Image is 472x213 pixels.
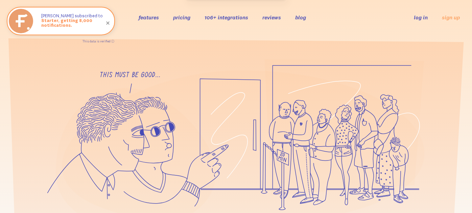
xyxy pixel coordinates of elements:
img: Starter, getting 8,000 notifications. [9,9,33,33]
a: features [139,14,159,21]
a: 106+ integrations [205,14,248,21]
a: This data is verified ⓘ [82,39,114,43]
a: pricing [173,14,190,21]
a: blog [295,14,306,21]
a: reviews [262,14,281,21]
span: Starter, getting 8,000 notifications. [41,18,108,28]
a: sign up [442,14,460,21]
a: log in [414,14,428,21]
p: [PERSON_NAME] subscribed to [41,13,108,29]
